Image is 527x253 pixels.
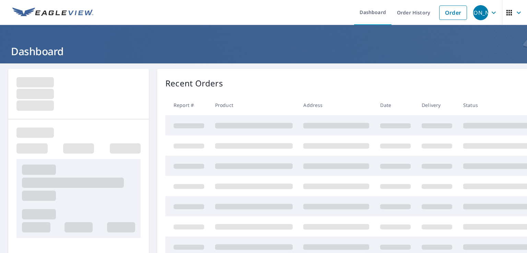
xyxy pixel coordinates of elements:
[298,95,375,115] th: Address
[416,95,458,115] th: Delivery
[439,5,467,20] a: Order
[165,95,210,115] th: Report #
[375,95,416,115] th: Date
[210,95,298,115] th: Product
[12,8,93,18] img: EV Logo
[8,44,519,58] h1: Dashboard
[165,77,223,89] p: Recent Orders
[473,5,488,20] div: [PERSON_NAME]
